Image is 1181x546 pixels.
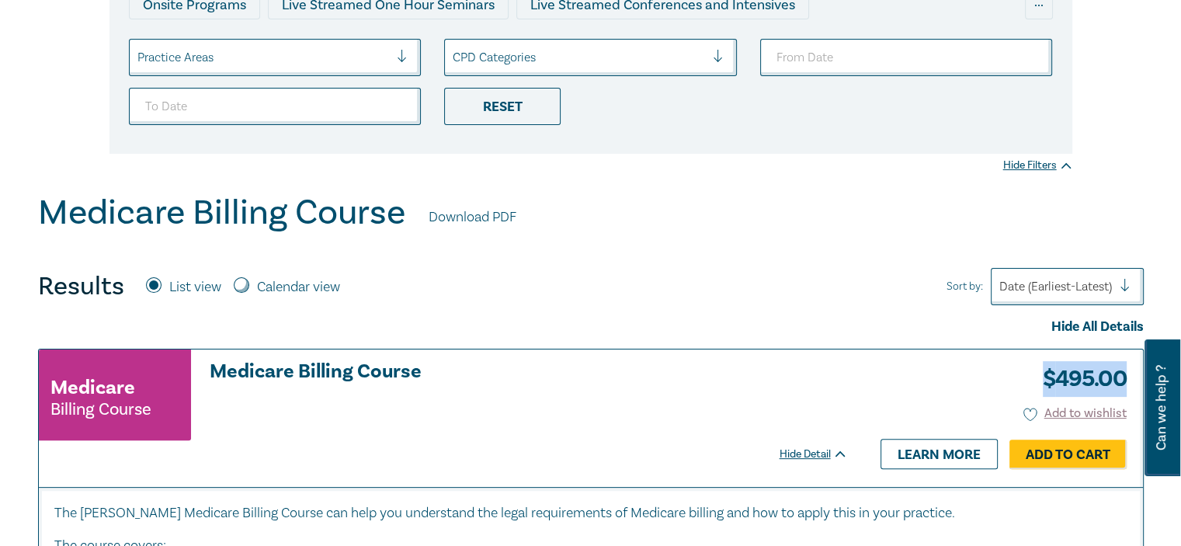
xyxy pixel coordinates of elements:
[453,49,456,66] input: select
[129,27,375,57] div: Live Streamed Practical Workshops
[1009,440,1127,469] a: Add to Cart
[50,374,135,402] h3: Medicare
[760,39,1053,76] input: From Date
[569,27,739,57] div: 10 CPD Point Packages
[383,27,561,57] div: Pre-Recorded Webcasts
[429,207,516,228] a: Download PDF
[257,277,340,297] label: Calendar view
[210,361,848,382] a: Medicare Billing Course
[947,278,983,295] span: Sort by:
[38,317,1144,337] div: Hide All Details
[1031,361,1127,397] h3: $ 495.00
[1023,405,1127,423] button: Add to wishlist
[444,88,561,125] div: Reset
[129,88,422,125] input: To Date
[1154,349,1169,467] span: Can we help ?
[747,27,890,57] div: National Programs
[54,503,1127,523] p: The [PERSON_NAME] Medicare Billing Course can help you understand the legal requirements of Medic...
[38,271,124,302] h4: Results
[50,402,151,417] small: Billing Course
[137,49,141,66] input: select
[780,447,865,462] div: Hide Detail
[169,277,221,297] label: List view
[1003,158,1072,173] div: Hide Filters
[38,193,405,233] h1: Medicare Billing Course
[881,439,998,468] a: Learn more
[999,278,1002,295] input: Sort by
